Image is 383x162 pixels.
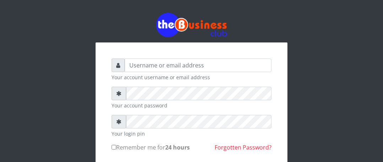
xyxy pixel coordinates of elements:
[165,143,190,151] b: 24 hours
[112,145,116,150] input: Remember me for24 hours
[112,143,190,152] label: Remember me for
[112,74,271,81] small: Your account username or email address
[112,130,271,137] small: Your login pin
[112,102,271,109] small: Your account password
[125,59,271,72] input: Username or email address
[215,143,271,151] a: Forgotten Password?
